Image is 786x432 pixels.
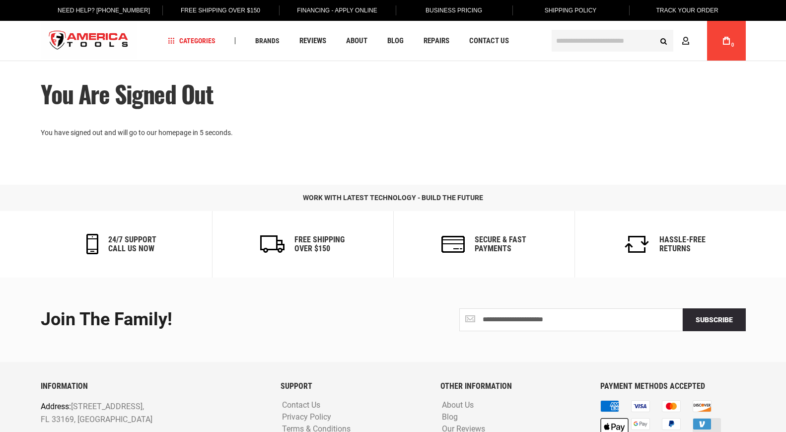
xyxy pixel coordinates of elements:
[168,37,215,44] span: Categories
[383,34,408,48] a: Blog
[294,235,345,253] h6: Free Shipping Over $150
[108,235,156,253] h6: 24/7 support call us now
[440,382,585,391] h6: OTHER INFORMATION
[475,235,526,253] h6: secure & fast payments
[281,382,426,391] h6: SUPPORT
[255,37,280,44] span: Brands
[41,22,137,60] a: store logo
[342,34,372,48] a: About
[41,310,386,330] div: Join the Family!
[545,7,597,14] span: Shipping Policy
[419,34,454,48] a: Repairs
[387,37,404,45] span: Blog
[41,382,266,391] h6: INFORMATION
[465,34,513,48] a: Contact Us
[469,37,509,45] span: Contact Us
[439,413,460,422] a: Blog
[717,21,736,61] a: 0
[696,316,733,324] span: Subscribe
[424,37,449,45] span: Repairs
[299,37,326,45] span: Reviews
[439,401,476,410] a: About Us
[280,401,323,410] a: Contact Us
[41,22,137,60] img: America Tools
[41,76,214,111] span: You are signed out
[600,382,745,391] h6: PAYMENT METHODS ACCEPTED
[251,34,284,48] a: Brands
[295,34,331,48] a: Reviews
[654,31,673,50] button: Search
[731,42,734,48] span: 0
[41,400,221,426] p: [STREET_ADDRESS], FL 33169, [GEOGRAPHIC_DATA]
[346,37,367,45] span: About
[280,413,334,422] a: Privacy Policy
[683,308,746,331] button: Subscribe
[659,235,706,253] h6: Hassle-Free Returns
[41,402,71,411] span: Address:
[163,34,220,48] a: Categories
[41,127,746,138] p: You have signed out and will go to our homepage in 5 seconds.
